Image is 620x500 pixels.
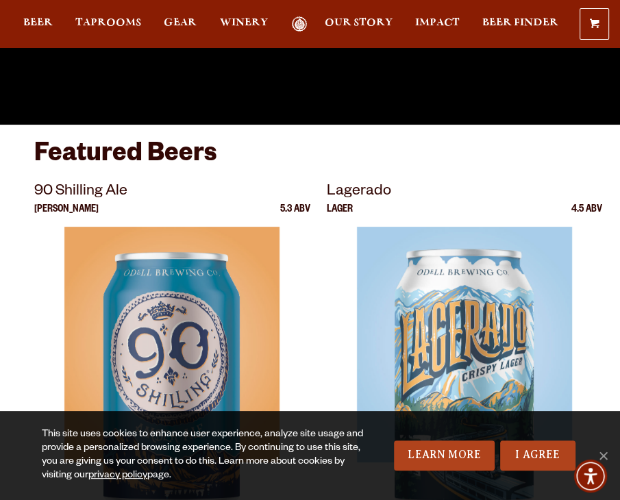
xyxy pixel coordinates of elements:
span: No [596,449,610,462]
a: Impact [414,16,459,32]
p: Lager [327,205,353,227]
a: Gear [164,16,197,32]
a: privacy policy [88,471,147,482]
span: Impact [414,17,459,28]
a: I Agree [500,440,575,471]
a: Our Story [324,16,392,32]
p: 90 Shilling Ale [34,180,310,205]
span: Beer Finder [482,17,558,28]
span: Beer [23,17,53,28]
div: This site uses cookies to enhance user experience, analyze site usage and provide a personalized ... [42,428,373,483]
span: Taprooms [75,17,141,28]
p: [PERSON_NAME] [34,205,99,227]
a: Taprooms [75,16,141,32]
h3: Featured Beers [34,138,586,180]
a: Odell Home [282,16,317,32]
a: Beer [23,16,53,32]
div: Accessibility Menu [574,460,607,492]
a: Beer Finder [482,16,558,32]
p: Lagerado [327,180,603,205]
a: Learn More [394,440,495,471]
p: 5.3 ABV [280,205,310,227]
span: Gear [164,17,197,28]
a: Winery [219,16,267,32]
span: Winery [219,17,267,28]
span: Our Story [324,17,392,28]
p: 4.5 ABV [571,205,602,227]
